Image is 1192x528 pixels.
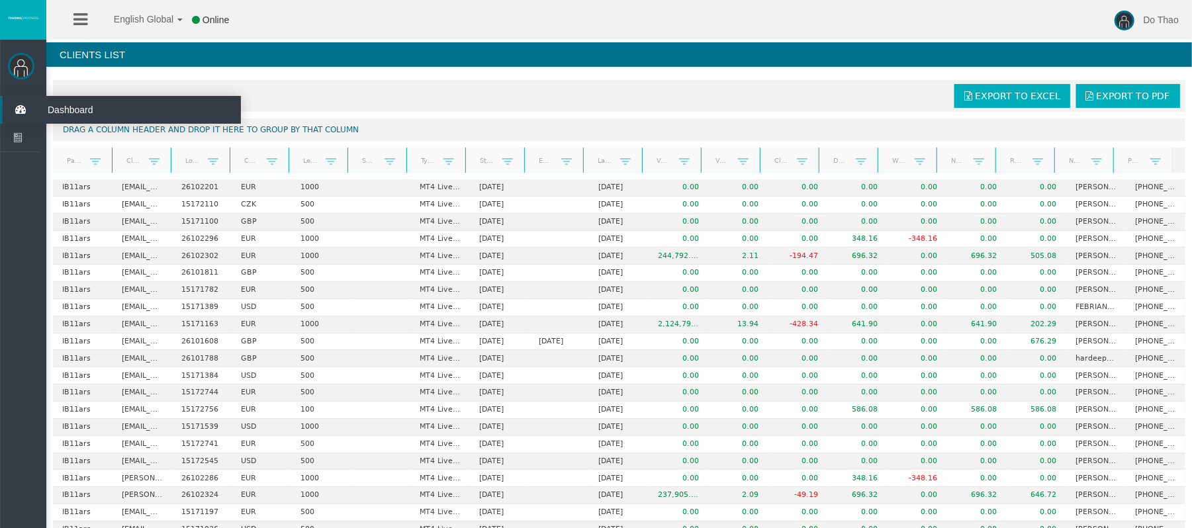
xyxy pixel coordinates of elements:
td: 0.00 [828,282,888,299]
td: GBP [232,265,291,282]
td: [EMAIL_ADDRESS][DOMAIN_NAME] [113,384,172,402]
a: Login [177,152,208,169]
td: MT4 LiveFloatingSpreadAccount [410,367,470,384]
td: 15171384 [172,367,232,384]
td: [DATE] [589,197,649,214]
td: 15172741 [172,436,232,453]
td: [DATE] [589,436,649,453]
td: 0.00 [1007,265,1066,282]
td: [EMAIL_ADDRESS][DOMAIN_NAME] [113,282,172,299]
td: IB11ars [53,179,113,197]
td: MT4 LiveFloatingSpreadAccount [410,197,470,214]
td: [DATE] [589,265,649,282]
td: 0.00 [649,384,708,402]
td: 696.32 [947,247,1007,265]
td: [DATE] [470,419,529,436]
td: 0.00 [947,214,1007,231]
td: 641.90 [947,316,1007,333]
td: 1000 [291,247,351,265]
td: hardeep JANDU [1066,350,1126,367]
td: 696.32 [828,247,888,265]
td: [PERSON_NAME] [1066,384,1126,402]
td: 500 [291,282,351,299]
td: IB11ars [53,333,113,351]
td: 15171389 [172,299,232,316]
a: Short Code [353,152,385,169]
td: IB11ars [53,197,113,214]
td: 586.08 [828,402,888,419]
td: EUR [232,282,291,299]
td: 26101811 [172,265,232,282]
td: [PHONE_NUMBER] [1126,282,1185,299]
td: [EMAIL_ADDRESS][DOMAIN_NAME] [113,214,172,231]
td: 26101788 [172,350,232,367]
td: MT4 LiveFloatingSpreadAccount [410,419,470,436]
span: Export to Excel [975,91,1060,101]
td: [EMAIL_ADDRESS][DOMAIN_NAME] [113,265,172,282]
td: [EMAIL_ADDRESS][DOMAIN_NAME] [113,333,172,351]
td: [DATE] [589,384,649,402]
td: 0.00 [768,350,828,367]
a: Export to PDF [1076,84,1180,108]
td: [DATE] [470,247,529,265]
td: 0.00 [768,214,828,231]
td: [PERSON_NAME] [1066,197,1126,214]
td: 0.00 [709,384,768,402]
td: GBP [232,333,291,351]
td: 0.00 [947,197,1007,214]
td: 0.00 [828,265,888,282]
td: 0.00 [709,333,768,351]
td: MT4 LiveFloatingSpreadAccount [410,402,470,419]
td: 0.00 [709,367,768,384]
td: 0.00 [947,179,1007,197]
td: 641.90 [828,316,888,333]
td: 244,792.67 [649,247,708,265]
td: [DATE] [589,333,649,351]
a: Partner code [58,152,90,169]
td: MT4 LiveFixedSpreadAccount [410,265,470,282]
td: 0.00 [947,282,1007,299]
td: [PHONE_NUMBER] [1126,419,1185,436]
td: EUR [232,247,291,265]
td: [DATE] [589,402,649,419]
td: MT4 LiveFloatingSpreadAccount [410,299,470,316]
td: 0.00 [768,231,828,248]
td: [EMAIL_ADDRESS][DOMAIN_NAME] [113,419,172,436]
td: CZK [232,197,291,214]
span: Do Thao [1144,15,1179,25]
td: [DATE] [470,197,529,214]
td: 500 [291,333,351,351]
img: user-image [1115,11,1134,30]
td: [PHONE_NUMBER] [1126,333,1185,351]
td: IB11ars [53,231,113,248]
td: 0.00 [947,265,1007,282]
td: [EMAIL_ADDRESS][DOMAIN_NAME] [113,197,172,214]
td: 15171539 [172,419,232,436]
td: [DATE] [470,367,529,384]
td: [PHONE_NUMBER] [1126,299,1185,316]
td: 0.00 [947,419,1007,436]
td: 0.00 [709,282,768,299]
td: 15171782 [172,282,232,299]
a: Deposits [825,152,856,169]
td: 2,124,797.00 [649,316,708,333]
td: 0.00 [768,402,828,419]
td: 1000 [291,419,351,436]
td: -194.47 [768,247,828,265]
td: [PERSON_NAME] [1066,419,1126,436]
td: 0.00 [828,299,888,316]
td: [PERSON_NAME] [1066,231,1126,248]
td: 26102296 [172,231,232,248]
a: End Date [530,152,561,169]
td: 0.00 [947,231,1007,248]
td: [DATE] [589,419,649,436]
td: 0.00 [709,197,768,214]
td: IB11ars [53,247,113,265]
td: 0.00 [709,419,768,436]
td: [EMAIL_ADDRESS][DOMAIN_NAME] [113,179,172,197]
td: [DATE] [470,265,529,282]
td: [PHONE_NUMBER] [1126,316,1185,333]
td: 0.00 [947,367,1007,384]
td: EUR [232,316,291,333]
td: 0.00 [768,179,828,197]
